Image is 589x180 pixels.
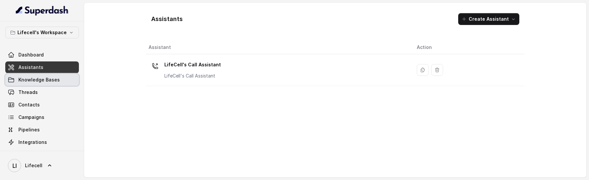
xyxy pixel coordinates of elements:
a: Campaigns [5,111,79,123]
a: Pipelines [5,124,79,136]
a: Integrations [5,136,79,148]
a: API Settings [5,149,79,161]
text: LI [12,162,17,169]
th: Assistant [146,41,412,54]
span: Threads [18,89,38,96]
a: Dashboard [5,49,79,61]
p: LifeCell's Call Assistant [164,59,221,70]
a: Threads [5,86,79,98]
a: Lifecell [5,156,79,175]
a: Contacts [5,99,79,111]
span: Campaigns [18,114,44,121]
th: Action [412,41,525,54]
span: Dashboard [18,52,44,58]
button: Create Assistant [458,13,519,25]
h1: Assistants [151,14,183,24]
span: Integrations [18,139,47,146]
a: Knowledge Bases [5,74,79,86]
a: Assistants [5,61,79,73]
p: Lifecell's Workspace [17,29,67,36]
img: light.svg [16,5,69,16]
span: Knowledge Bases [18,77,60,83]
span: Assistants [18,64,43,71]
span: Pipelines [18,126,40,133]
span: Contacts [18,101,40,108]
span: Lifecell [25,162,42,169]
button: Lifecell's Workspace [5,27,79,38]
p: LifeCell's Call Assistant [164,73,221,79]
